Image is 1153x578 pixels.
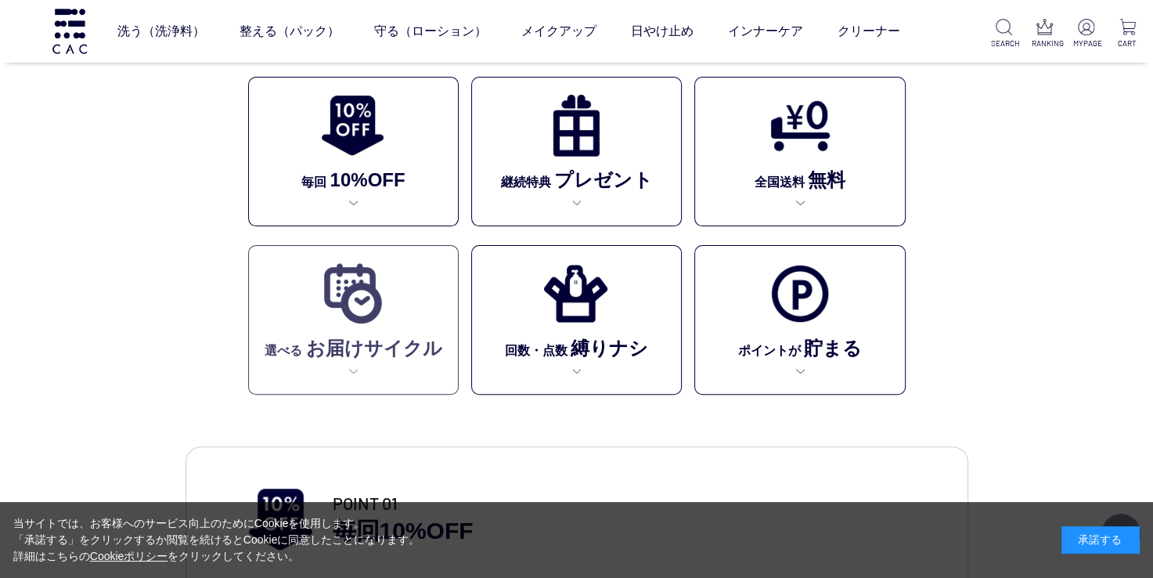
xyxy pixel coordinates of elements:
a: RANKING [1032,19,1058,49]
a: 10%OFF 毎回10%OFF [248,77,459,226]
img: 回数・点数縛りナシ [544,262,608,326]
a: ポイントが貯まる ポイントが貯まる [694,245,905,395]
a: Cookieポリシー [90,550,168,562]
p: 毎回10%OFF [333,491,906,547]
a: 回数・点数縛りナシ 回数・点数縛りナシ [471,245,682,395]
span: プレゼント [551,169,653,190]
a: SEARCH [991,19,1018,49]
p: 選べる [265,332,442,363]
div: 当サイトでは、お客様へのサービス向上のためにCookieを使用します。 「承諾する」をクリックするか閲覧を続けるとCookieに同意したことになります。 詳細はこちらの をクリックしてください。 [13,515,420,565]
img: 継続特典プレゼント [544,93,608,157]
img: logo [50,9,89,53]
a: 洗う（洗浄料） [117,9,205,53]
a: 守る（ローション） [374,9,487,53]
span: 縛りナシ [567,338,649,359]
a: インナーケア [728,9,803,53]
img: 全国送料無料 [768,93,832,157]
a: 整える（パック） [240,9,340,53]
img: ポイントが貯まる [768,262,832,326]
p: MYPAGE [1073,38,1100,49]
a: メイクアップ [521,9,596,53]
a: 全国送料無料 全国送料無料 [694,77,905,226]
span: お届けサイクル [302,338,442,359]
a: CART [1114,19,1140,49]
span: 貯まる [800,338,862,359]
span: 無料 [804,169,845,190]
a: 継続特典プレゼント 継続特典プレゼント [471,77,682,226]
p: RANKING [1032,38,1058,49]
p: 回数・点数 [505,332,649,363]
img: 選べるお届けサイクル [321,262,385,326]
img: 10%OFF [321,93,385,157]
span: POINT 01 [333,491,906,515]
p: 全国送料 [754,164,845,194]
p: ポイントが [737,332,862,363]
p: 毎回 [301,164,405,194]
span: 10%OFF [326,169,405,190]
p: CART [1114,38,1140,49]
p: SEARCH [991,38,1018,49]
a: 選べるお届けサイクル 選べるお届けサイクル [248,245,459,395]
a: MYPAGE [1073,19,1100,49]
div: 承諾する [1061,526,1140,554]
a: 日やけ止め [631,9,694,53]
a: クリーナー [838,9,900,53]
p: 継続特典 [501,164,653,194]
img: 10%OFF [248,486,314,552]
